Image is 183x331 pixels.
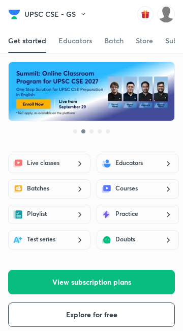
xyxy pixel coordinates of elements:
[158,6,175,23] img: Krishna Kumar kushwaha
[115,184,138,192] p: Courses
[52,277,131,287] span: View subscription plans
[136,36,153,46] div: Store
[8,270,175,294] button: View subscription plans
[8,302,175,327] button: Explore for free
[104,36,124,46] div: Batch
[58,29,92,53] a: Educators
[104,29,124,53] a: Batch
[66,310,117,320] span: Explore for free
[24,7,93,22] button: UPSC CSE - GS
[27,184,49,192] p: Batches
[137,6,154,22] img: avatar
[58,36,92,46] div: Educators
[27,235,55,243] p: Test series
[115,158,143,167] p: Educators
[115,235,135,243] p: Doubts
[115,209,138,217] p: Practice
[8,8,20,20] img: Company Logo
[27,209,47,217] p: Playlist
[8,29,46,53] a: Get started
[136,29,153,53] a: Store
[8,36,46,46] div: Get started
[27,158,59,167] p: Live classes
